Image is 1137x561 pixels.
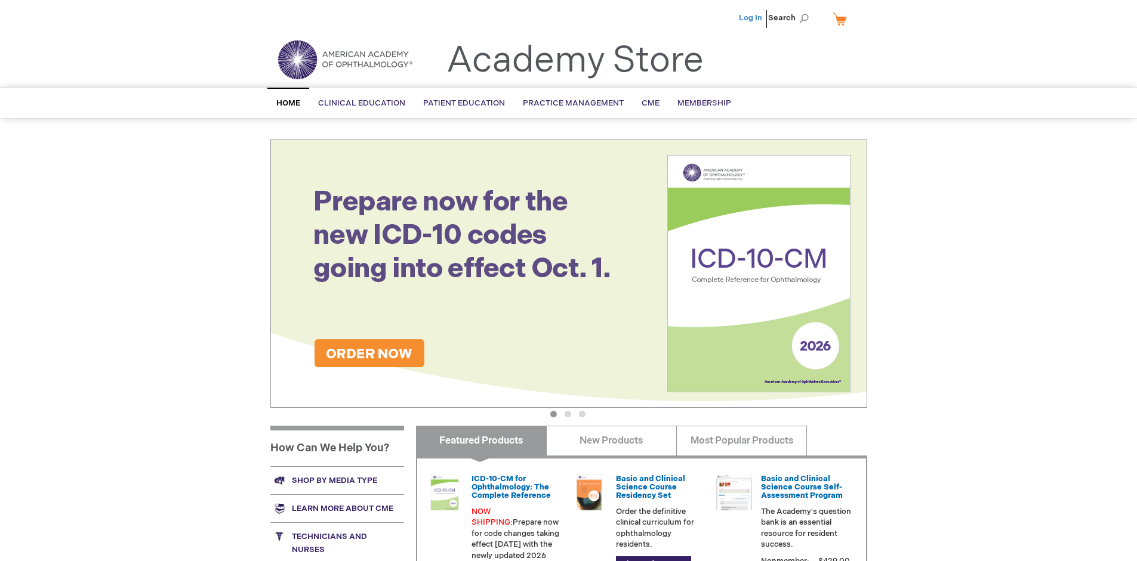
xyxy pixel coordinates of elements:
[472,507,513,528] font: NOW SHIPPING:
[565,411,571,417] button: 2 of 3
[716,475,752,510] img: bcscself_20.jpg
[739,13,762,23] a: Log In
[423,98,505,108] span: Patient Education
[427,475,463,510] img: 0120008u_42.png
[416,426,547,455] a: Featured Products
[616,474,685,501] a: Basic and Clinical Science Course Residency Set
[579,411,586,417] button: 3 of 3
[571,475,607,510] img: 02850963u_47.png
[270,426,404,466] h1: How Can We Help You?
[761,506,852,550] p: The Academy's question bank is an essential resource for resident success.
[270,466,404,494] a: Shop by media type
[270,494,404,522] a: Learn more about CME
[642,98,660,108] span: CME
[676,426,807,455] a: Most Popular Products
[546,426,677,455] a: New Products
[550,411,557,417] button: 1 of 3
[523,98,624,108] span: Practice Management
[276,98,300,108] span: Home
[616,506,707,550] p: Order the definitive clinical curriculum for ophthalmology residents.
[446,39,704,82] a: Academy Store
[677,98,731,108] span: Membership
[768,6,814,30] span: Search
[472,474,551,501] a: ICD-10-CM for Ophthalmology: The Complete Reference
[761,474,843,501] a: Basic and Clinical Science Course Self-Assessment Program
[318,98,405,108] span: Clinical Education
